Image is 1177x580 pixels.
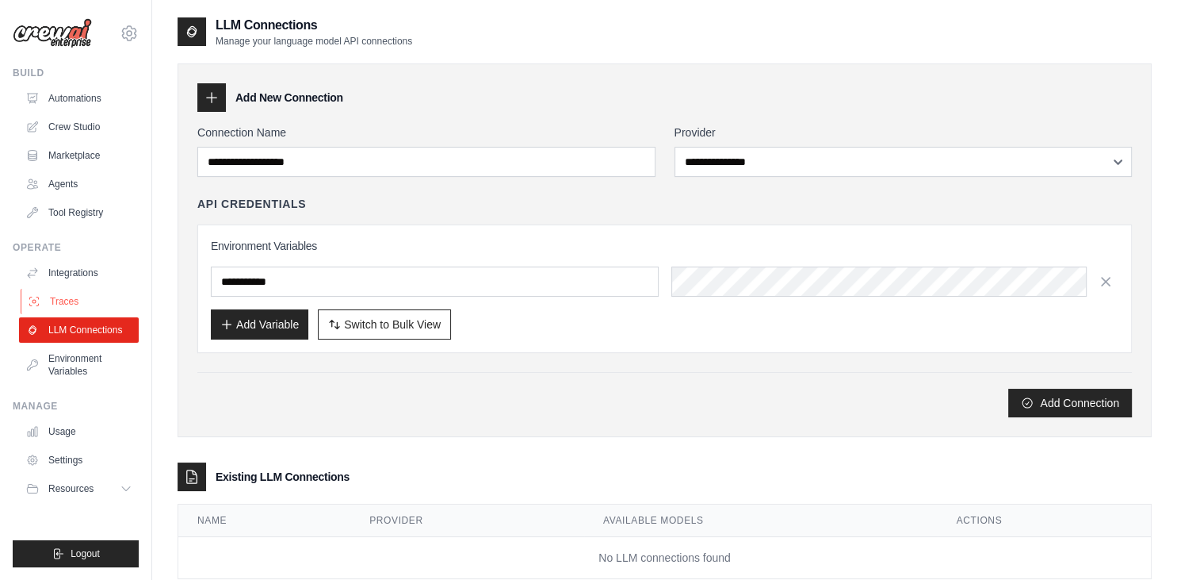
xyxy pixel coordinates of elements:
button: Switch to Bulk View [318,309,451,340]
div: Manage [13,400,139,413]
p: Manage your language model API connections [216,35,412,48]
a: LLM Connections [19,317,139,343]
th: Available Models [584,505,938,537]
a: Agents [19,171,139,197]
a: Environment Variables [19,346,139,384]
a: Settings [19,447,139,473]
button: Add Variable [211,309,308,340]
a: Traces [21,289,140,314]
button: Resources [19,476,139,501]
div: Build [13,67,139,79]
a: Integrations [19,260,139,286]
img: Logo [13,18,92,48]
label: Connection Name [197,125,655,140]
a: Usage [19,419,139,444]
div: Operate [13,241,139,254]
th: Provider [350,505,584,537]
h3: Existing LLM Connections [216,469,350,485]
a: Marketplace [19,143,139,168]
h3: Environment Variables [211,238,1118,254]
span: Switch to Bulk View [344,317,441,332]
a: Crew Studio [19,114,139,140]
label: Provider [674,125,1133,140]
h4: API Credentials [197,196,306,212]
h2: LLM Connections [216,16,412,35]
span: Resources [48,482,94,495]
td: No LLM connections found [178,537,1151,579]
span: Logout [71,547,100,560]
th: Actions [938,505,1151,537]
button: Add Connection [1008,389,1132,417]
button: Logout [13,540,139,567]
a: Tool Registry [19,200,139,225]
th: Name [178,505,350,537]
h3: Add New Connection [235,90,343,106]
a: Automations [19,86,139,111]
